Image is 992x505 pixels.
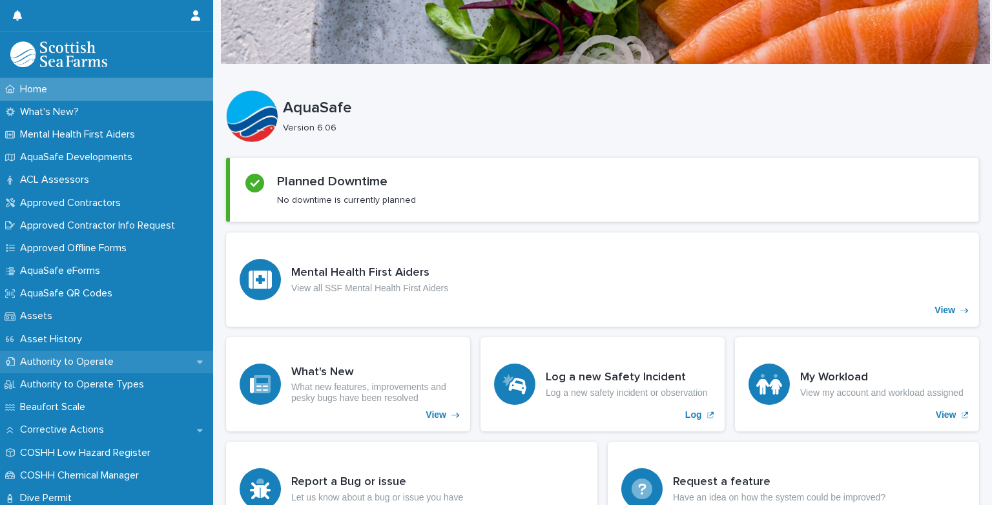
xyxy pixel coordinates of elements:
[15,310,63,322] p: Assets
[15,174,99,186] p: ACL Assessors
[935,305,955,316] p: View
[15,129,145,141] p: Mental Health First Aiders
[15,356,124,368] p: Authority to Operate
[426,409,446,420] p: View
[800,371,964,385] h3: My Workload
[15,424,114,436] p: Corrective Actions
[546,387,708,398] p: Log a new safety incident or observation
[685,409,702,420] p: Log
[10,41,107,67] img: bPIBxiqnSb2ggTQWdOVV
[936,409,956,420] p: View
[277,194,416,206] p: No downtime is currently planned
[673,492,885,503] p: Have an idea on how the system could be improved?
[673,475,885,490] h3: Request a feature
[15,220,185,232] p: Approved Contractor Info Request
[800,387,964,398] p: View my account and workload assigned
[283,123,969,134] p: Version 6.06
[15,469,149,482] p: COSHH Chemical Manager
[546,371,708,385] h3: Log a new Safety Incident
[291,266,448,280] h3: Mental Health First Aiders
[480,337,725,431] a: Log
[15,447,161,459] p: COSHH Low Hazard Register
[277,174,387,189] h2: Planned Downtime
[15,333,92,345] p: Asset History
[735,337,979,431] a: View
[291,382,457,404] p: What new features, improvements and pesky bugs have been resolved
[15,242,137,254] p: Approved Offline Forms
[283,99,974,118] p: AquaSafe
[15,492,82,504] p: Dive Permit
[226,232,979,327] a: View
[15,378,154,391] p: Authority to Operate Types
[15,265,110,277] p: AquaSafe eForms
[15,83,57,96] p: Home
[291,492,463,503] p: Let us know about a bug or issue you have
[15,197,131,209] p: Approved Contractors
[15,401,96,413] p: Beaufort Scale
[15,287,123,300] p: AquaSafe QR Codes
[15,106,89,118] p: What's New?
[15,151,143,163] p: AquaSafe Developments
[291,366,457,380] h3: What's New
[291,283,448,294] p: View all SSF Mental Health First Aiders
[291,475,463,490] h3: Report a Bug or issue
[226,337,470,431] a: View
